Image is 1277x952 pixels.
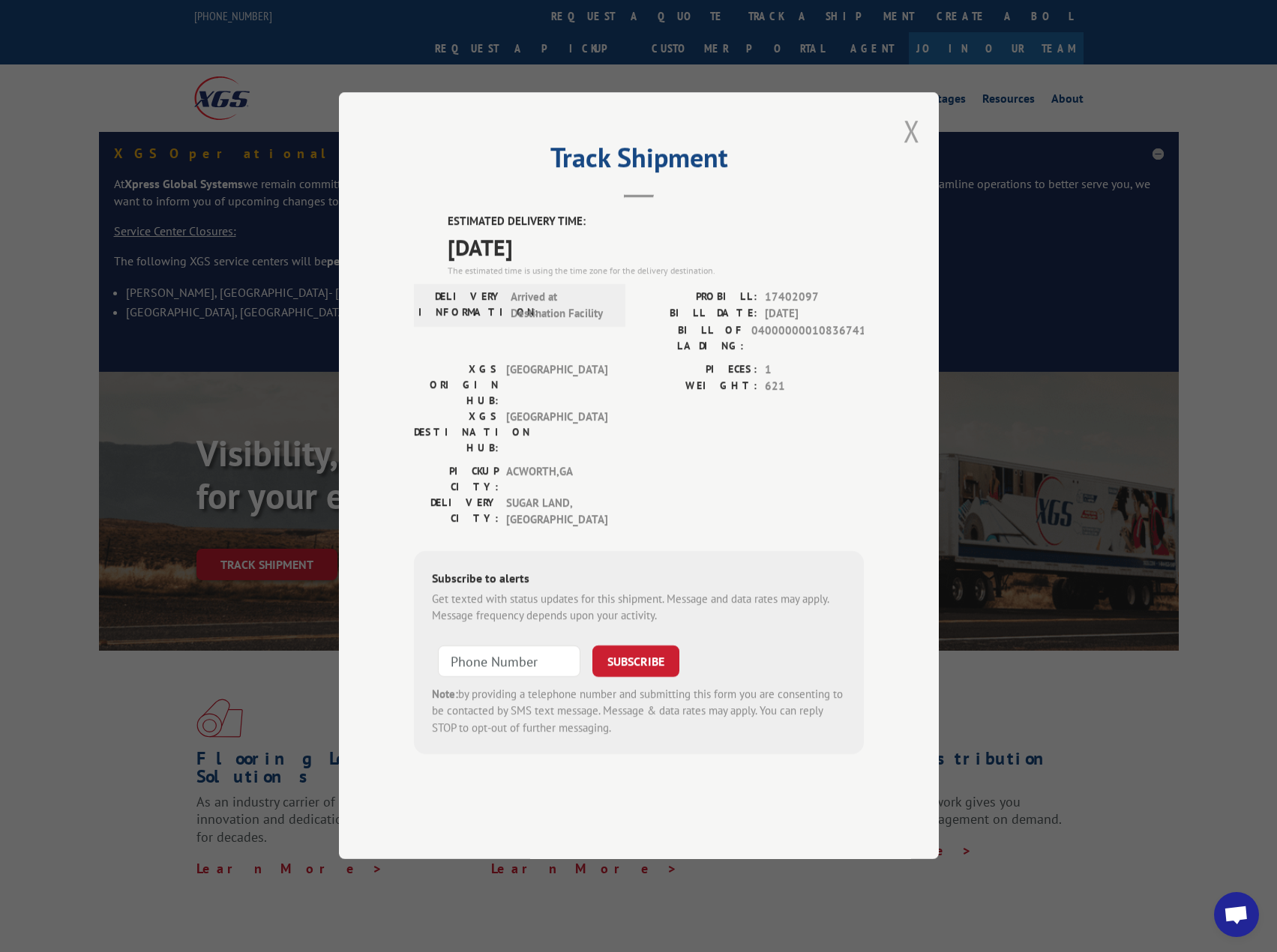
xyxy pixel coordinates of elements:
input: Phone Number [438,645,580,677]
span: 1 [765,361,864,379]
span: 17402097 [765,289,864,306]
button: SUBSCRIBE [592,645,679,677]
label: PIECES: [639,361,757,379]
h2: Track Shipment [414,147,864,175]
strong: Note: [432,687,458,701]
span: [DATE] [765,306,864,323]
span: 04000000010836741 [751,322,864,354]
div: Get texted with status updates for this shipment. Message and data rates may apply. Message frequ... [432,591,846,624]
label: ESTIMATED DELIVERY TIME: [448,214,864,231]
label: BILL DATE: [639,306,757,323]
label: DELIVERY CITY: [414,495,499,528]
a: Open chat [1214,892,1259,937]
div: by providing a telephone number and submitting this form you are consenting to be contacted by SM... [432,686,846,737]
label: WEIGHT: [639,379,757,396]
span: [GEOGRAPHIC_DATA] [506,409,607,456]
label: XGS DESTINATION HUB: [414,409,499,456]
button: Close modal [904,111,920,151]
span: [DATE] [448,230,864,264]
span: [GEOGRAPHIC_DATA] [506,361,607,409]
span: 621 [765,379,864,396]
label: PROBILL: [639,289,757,306]
span: Arrived at Destination Facility [511,289,612,322]
label: PICKUP CITY: [414,463,499,495]
label: XGS ORIGIN HUB: [414,361,499,409]
label: BILL OF LADING: [639,322,744,354]
div: Subscribe to alerts [432,569,846,591]
span: SUGAR LAND , [GEOGRAPHIC_DATA] [506,495,607,528]
span: ACWORTH , GA [506,463,607,495]
div: The estimated time is using the time zone for the delivery destination. [448,264,864,277]
label: DELIVERY INFORMATION: [418,289,503,322]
